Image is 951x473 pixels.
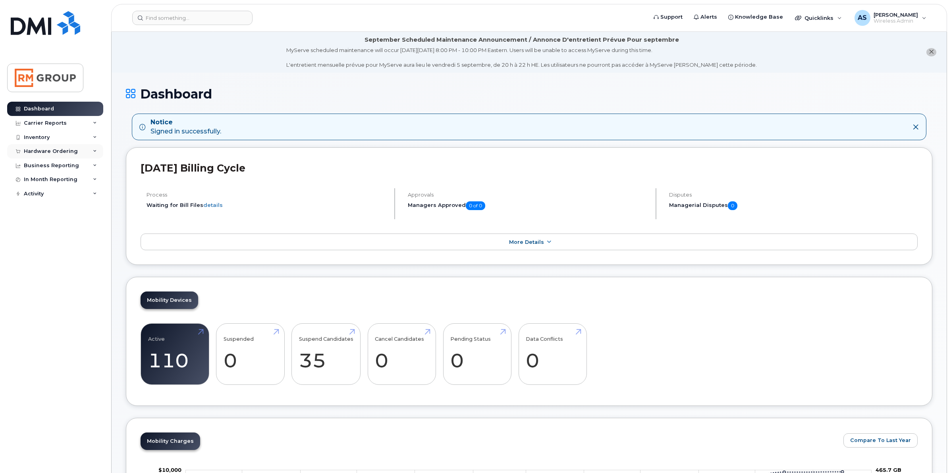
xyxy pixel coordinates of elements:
a: Data Conflicts 0 [526,328,579,380]
strong: Notice [150,118,221,127]
tspan: $10,000 [158,467,181,473]
h1: Dashboard [126,87,932,101]
g: $0 [158,467,181,473]
span: More Details [509,239,544,245]
a: details [203,202,223,208]
div: September Scheduled Maintenance Announcement / Annonce D'entretient Prévue Pour septembre [365,36,679,44]
h4: Disputes [669,192,918,198]
h5: Managers Approved [408,201,649,210]
a: Cancel Candidates 0 [375,328,428,380]
a: Suspend Candidates 35 [299,328,353,380]
div: MyServe scheduled maintenance will occur [DATE][DATE] 8:00 PM - 10:00 PM Eastern. Users will be u... [286,46,757,69]
a: Pending Status 0 [450,328,504,380]
h2: [DATE] Billing Cycle [141,162,918,174]
tspan: 465.7 GB [876,467,901,473]
a: Active 110 [148,328,202,380]
div: Signed in successfully. [150,118,221,136]
span: 0 of 0 [466,201,485,210]
span: 0 [728,201,737,210]
h4: Process [147,192,388,198]
h5: Managerial Disputes [669,201,918,210]
h4: Approvals [408,192,649,198]
li: Waiting for Bill Files [147,201,388,209]
span: Compare To Last Year [850,436,911,444]
button: close notification [926,48,936,56]
a: Suspended 0 [224,328,277,380]
button: Compare To Last Year [843,433,918,448]
a: Mobility Devices [141,292,198,309]
a: Mobility Charges [141,432,200,450]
